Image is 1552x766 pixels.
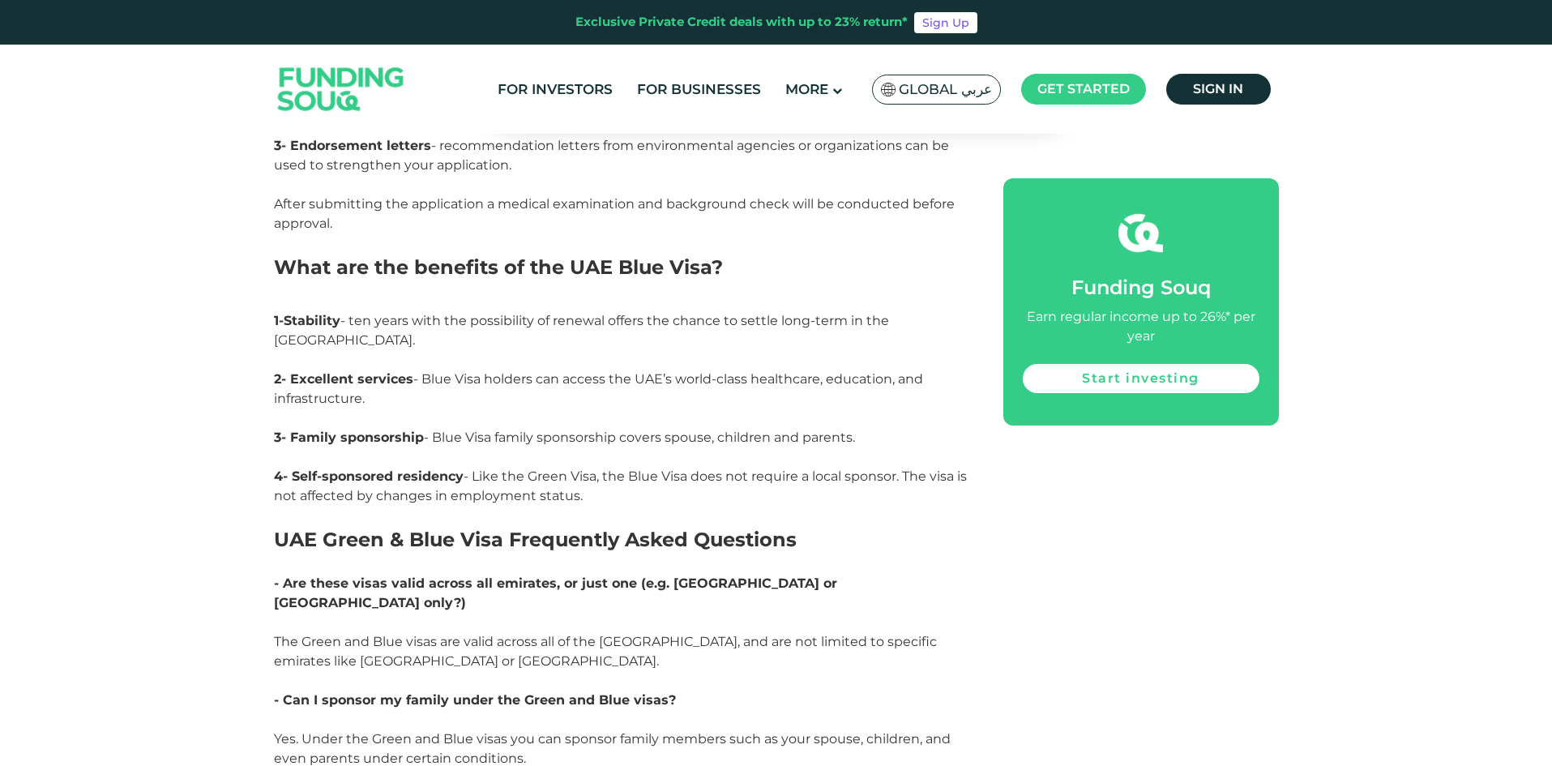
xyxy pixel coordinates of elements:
[1193,81,1243,96] span: Sign in
[262,49,421,131] img: Logo
[575,13,908,32] div: Exclusive Private Credit deals with up to 23% return*
[274,255,723,279] span: What are the benefits of the UAE Blue Visa?
[274,430,424,445] strong: 3- Family sponsorship
[785,81,828,97] span: More
[1166,74,1271,105] a: Sign in
[1023,307,1259,346] div: Earn regular income up to 26%* per year
[881,83,896,96] img: SA Flag
[274,196,955,231] span: After submitting the application a medical examination and background check will be conducted bef...
[494,76,617,103] a: For Investors
[274,731,951,766] span: Yes. Under the Green and Blue visas you can sponsor family members such as your spouse, children,...
[1023,364,1259,393] a: Start investing
[274,469,967,503] span: - Like the Green Visa, the Blue Visa does not require a local sponsor. The visa is not affected b...
[274,138,949,173] span: - recommendation letters from environmental agencies or organizations can be used to strengthen y...
[274,313,340,328] strong: 1-Stability
[274,528,797,551] span: UAE Green & Blue Visa Frequently Asked Questions
[274,138,431,153] strong: 3- Endorsement letters
[633,76,765,103] a: For Businesses
[274,371,413,387] strong: 2- Excellent services
[1118,211,1163,255] img: fsicon
[899,80,992,99] span: Global عربي
[274,634,937,669] span: The Green and Blue visas are valid across all of the [GEOGRAPHIC_DATA], and are not limited to sp...
[274,313,889,348] span: - ten years with the possibility of renewal offers the chance to settle long-term in the [GEOGRAP...
[274,371,923,406] span: - Blue Visa holders can access the UAE’s world-class healthcare, education, and infrastructure.
[274,692,676,708] span: - Can I sponsor my family under the Green and Blue visas?
[274,430,855,445] span: - Blue Visa family sponsorship covers spouse, children and parents.
[1071,276,1211,299] span: Funding Souq
[914,12,977,33] a: Sign Up
[274,469,464,484] strong: 4- Self-sponsored residency
[1037,81,1130,96] span: Get started
[274,576,837,610] span: - Are these visas valid across all emirates, or just one (e.g. [GEOGRAPHIC_DATA] or [GEOGRAPHIC_D...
